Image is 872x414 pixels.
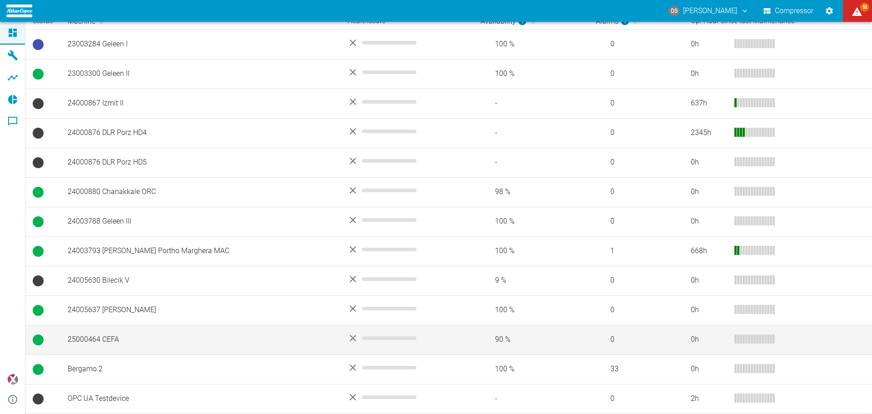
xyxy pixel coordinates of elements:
[481,69,581,79] span: 100 %
[33,187,44,198] span: Running
[596,216,677,227] span: 0
[691,394,727,404] div: 2 h
[33,98,44,109] span: No Data
[33,275,44,286] span: No Data
[33,216,44,227] span: Running
[60,236,340,266] td: 24003793 [PERSON_NAME] Portho Marghera MAC
[481,394,581,404] span: -
[481,39,581,50] span: 100 %
[596,187,677,197] span: 0
[481,275,581,286] span: 9 %
[596,394,677,404] span: 0
[481,364,581,374] span: 100 %
[347,96,466,107] div: No data
[347,362,466,373] div: No data
[481,305,581,315] span: 100 %
[347,274,466,284] div: No data
[481,157,581,168] span: -
[60,266,340,295] td: 24005630 Bilecik V
[691,275,727,286] div: 0 h
[481,128,581,138] span: -
[33,69,44,80] span: Running
[691,216,727,227] div: 0 h
[596,157,677,168] span: 0
[33,334,44,345] span: Running
[347,37,466,48] div: No data
[347,244,466,255] div: No data
[60,177,340,207] td: 24000880 Chanakkale ORC
[596,69,677,79] span: 0
[691,246,727,256] div: 668 h
[691,364,727,374] div: 0 h
[33,128,44,139] span: No Data
[596,364,677,374] span: 33
[481,187,581,197] span: 98 %
[60,354,340,384] td: Bergamo 2
[33,246,44,257] span: Running
[347,392,466,403] div: No data
[347,333,466,344] div: No data
[481,98,581,109] span: -
[33,305,44,316] span: Running
[60,118,340,148] td: 24000876 DLR Porz HD4
[347,185,466,196] div: No data
[860,3,869,12] span: 58
[596,246,677,256] span: 1
[691,69,727,79] div: 0 h
[347,214,466,225] div: No data
[691,128,727,138] div: 2345 h
[481,334,581,345] span: 90 %
[60,148,340,177] td: 24000876 DLR Porz HD5
[60,89,340,118] td: 24000867 Izmit II
[691,334,727,345] div: 0 h
[60,295,340,325] td: 24005637 [PERSON_NAME]
[691,305,727,315] div: 0 h
[60,59,340,89] td: 23003300 Geleen II
[481,216,581,227] span: 100 %
[33,157,44,168] span: No Data
[33,364,44,375] span: Running
[60,384,340,414] td: OPC UA Testdevice
[691,98,727,109] div: 637 h
[667,3,750,19] button: daniel.schauer@atlascopco.com
[691,187,727,197] div: 0 h
[596,128,677,138] span: 0
[481,246,581,256] span: 100 %
[60,207,340,236] td: 24003788 Geleen III
[7,374,18,385] img: Xplore Logo
[596,334,677,345] span: 0
[33,394,44,404] span: No Data
[6,5,32,17] img: logo
[596,39,677,50] span: 0
[33,39,44,50] span: Ready to run
[821,3,837,19] button: Settings
[596,305,677,315] span: 0
[691,157,727,168] div: 0 h
[347,303,466,314] div: No data
[669,5,679,16] div: DS
[596,98,677,109] span: 0
[60,30,340,59] td: 23003284 Geleen I
[347,155,466,166] div: No data
[60,325,340,354] td: 25000464 CEFA
[691,39,727,50] div: 0 h
[596,275,677,286] span: 0
[347,126,466,137] div: No data
[347,67,466,78] div: No data
[762,3,816,19] button: Compressor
